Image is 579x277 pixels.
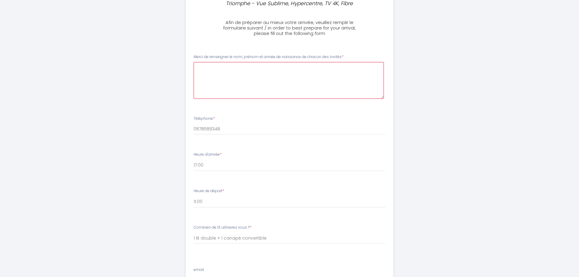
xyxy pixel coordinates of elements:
label: Heure d'arrivée [194,152,222,158]
label: Merci de renseigner le nom, prénom et année de naissance de chacun des invités [194,54,343,60]
label: Heure de départ [194,188,224,194]
label: Téléphone [194,116,215,122]
label: Combien de lit utiliserez vous ? [194,225,251,230]
label: email [194,267,204,273]
h3: Afin de préparer au mieux votre arrivée, veuillez remplir le formulaire suivant / in order to bes... [222,20,357,36]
